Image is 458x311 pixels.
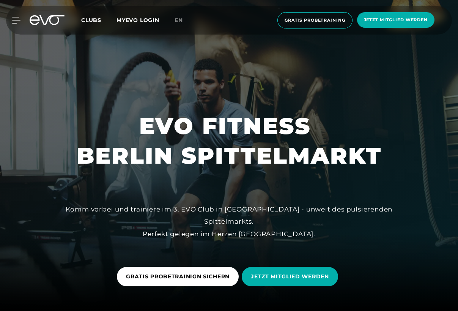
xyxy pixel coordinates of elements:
[126,273,230,281] span: GRATIS PROBETRAINIGN SICHERN
[116,17,159,24] a: MYEVO LOGIN
[364,17,428,23] span: Jetzt Mitglied werden
[77,111,382,170] h1: EVO FITNESS BERLIN SPITTELMARKT
[81,16,116,24] a: Clubs
[58,203,400,240] div: Komm vorbei und trainiere im 3. EVO Club in [GEOGRAPHIC_DATA] - unweit des pulsierenden Spittelma...
[117,261,242,292] a: GRATIS PROBETRAINIGN SICHERN
[285,17,345,24] span: Gratis Probetraining
[355,12,437,28] a: Jetzt Mitglied werden
[81,17,101,24] span: Clubs
[275,12,355,28] a: Gratis Probetraining
[251,273,329,281] span: JETZT MITGLIED WERDEN
[175,16,192,25] a: en
[175,17,183,24] span: en
[242,261,341,292] a: JETZT MITGLIED WERDEN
